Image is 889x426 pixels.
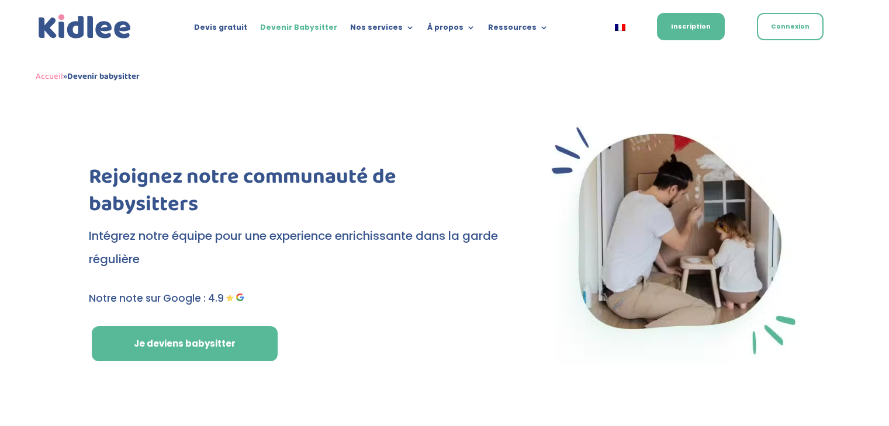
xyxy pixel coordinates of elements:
a: Devenir Babysitter [260,23,337,36]
p: Notre note sur Google : 4.9 [89,290,500,307]
a: Nos services [350,23,414,36]
a: Ressources [488,23,548,36]
a: Inscription [657,13,725,40]
picture: Babysitter [539,354,800,368]
img: Français [615,24,625,31]
a: À propos [427,23,475,36]
a: Accueil [36,69,63,83]
span: Rejoignez notre communauté de babysitters [89,160,396,221]
a: Kidlee Logo [36,12,134,42]
span: » [36,69,140,83]
a: Devis gratuit [194,23,247,36]
span: Intégrez notre équipe pour une experience enrichissante dans la garde régulière [89,228,498,267]
a: Je deviens babysitter [92,326,278,361]
a: Connexion [757,13,824,40]
img: logo_kidlee_bleu [36,12,134,42]
strong: Devenir babysitter [67,69,140,83]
